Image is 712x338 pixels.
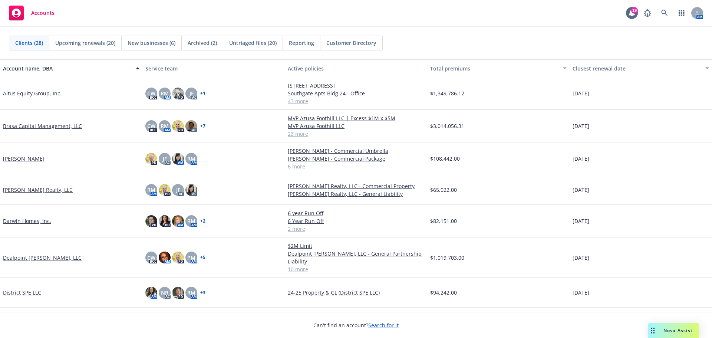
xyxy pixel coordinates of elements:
a: Switch app [674,6,689,20]
button: Active policies [285,59,427,77]
span: $3,014,056.31 [430,122,464,130]
a: 23 more [288,130,424,138]
a: 10 more [288,265,424,273]
span: PM [187,254,195,262]
span: [DATE] [573,217,589,225]
img: photo [172,215,184,227]
a: [PERSON_NAME] - Commercial Umbrella [288,147,424,155]
a: Search [657,6,672,20]
span: Customer Directory [326,39,376,47]
span: RM [187,217,195,225]
img: photo [145,287,157,299]
a: Report a Bug [640,6,655,20]
a: Altus Equity Group, Inc. [3,89,62,97]
img: photo [185,184,197,196]
span: Archived (2) [188,39,217,47]
img: photo [159,215,171,227]
a: 24-25 Property & GL (District SPE LLC) [288,289,424,296]
img: photo [172,252,184,263]
div: Drag to move [648,323,657,338]
span: CW [147,89,155,97]
span: Upcoming renewals (20) [55,39,115,47]
img: photo [172,153,184,165]
span: $82,151.00 [430,217,457,225]
span: $1,019,703.00 [430,254,464,262]
a: + 7 [200,124,205,128]
span: RM [161,122,169,130]
span: [DATE] [573,186,589,194]
div: Service team [145,65,282,72]
a: Dealpoint [PERSON_NAME], LLC - General Partnership Liability [288,250,424,265]
div: Account name, DBA [3,65,131,72]
span: CW [147,122,155,130]
span: $108,442.00 [430,155,460,163]
span: [DATE] [573,122,589,130]
span: [DATE] [573,155,589,163]
a: [PERSON_NAME] [3,155,44,163]
a: Darwin Homes, Inc. [3,217,51,225]
span: Can't find an account? [313,321,399,329]
span: $65,022.00 [430,186,457,194]
span: Accounts [31,10,55,16]
a: 2 more [288,225,424,233]
img: photo [159,252,171,263]
div: Total premiums [430,65,558,72]
a: Southgate Apts Bldg 24 - Office [288,89,424,97]
a: [PERSON_NAME] - Commercial Package [288,155,424,163]
a: 6 more [288,163,424,170]
button: Total premiums [427,59,570,77]
span: JF [163,155,167,163]
span: RM [147,186,155,194]
span: Reporting [289,39,314,47]
a: [PERSON_NAME] Realty, LLC - General Liability [288,190,424,198]
a: + 2 [200,219,205,223]
a: Brasa Capital Management, LLC [3,122,82,130]
a: $2M Limit [288,242,424,250]
a: [PERSON_NAME] Realty, LLC [3,186,73,194]
span: New businesses (6) [128,39,175,47]
button: Nova Assist [648,323,699,338]
button: Service team [142,59,285,77]
span: [DATE] [573,89,589,97]
img: photo [145,153,157,165]
a: District SPE LLC [3,289,41,296]
a: [PERSON_NAME] Realty, LLC - Commercial Property [288,182,424,190]
span: RM [187,289,195,296]
span: JF [176,186,180,194]
span: $94,242.00 [430,289,457,296]
span: Clients (28) [15,39,43,47]
span: JF [189,89,194,97]
span: Untriaged files (20) [229,39,277,47]
a: 43 more [288,97,424,105]
span: Nova Assist [663,327,693,334]
span: CW [147,254,155,262]
a: MVP Azusa Foothill LLC [288,122,424,130]
span: [DATE] [573,254,589,262]
a: [STREET_ADDRESS] [288,82,424,89]
a: Search for it [368,322,399,329]
div: Active policies [288,65,424,72]
img: photo [172,287,184,299]
img: photo [172,120,184,132]
a: 6 Year Run Off [288,217,424,225]
img: photo [185,120,197,132]
a: Accounts [6,3,57,23]
span: NR [161,289,168,296]
button: Closest renewal date [570,59,712,77]
span: [DATE] [573,289,589,296]
div: 19 [631,7,638,14]
a: 6 year Run Off [288,209,424,217]
img: photo [172,88,184,99]
a: + 1 [200,91,205,96]
img: photo [145,215,157,227]
span: RM [187,155,195,163]
a: + 3 [200,291,205,295]
img: photo [159,184,171,196]
div: Closest renewal date [573,65,701,72]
